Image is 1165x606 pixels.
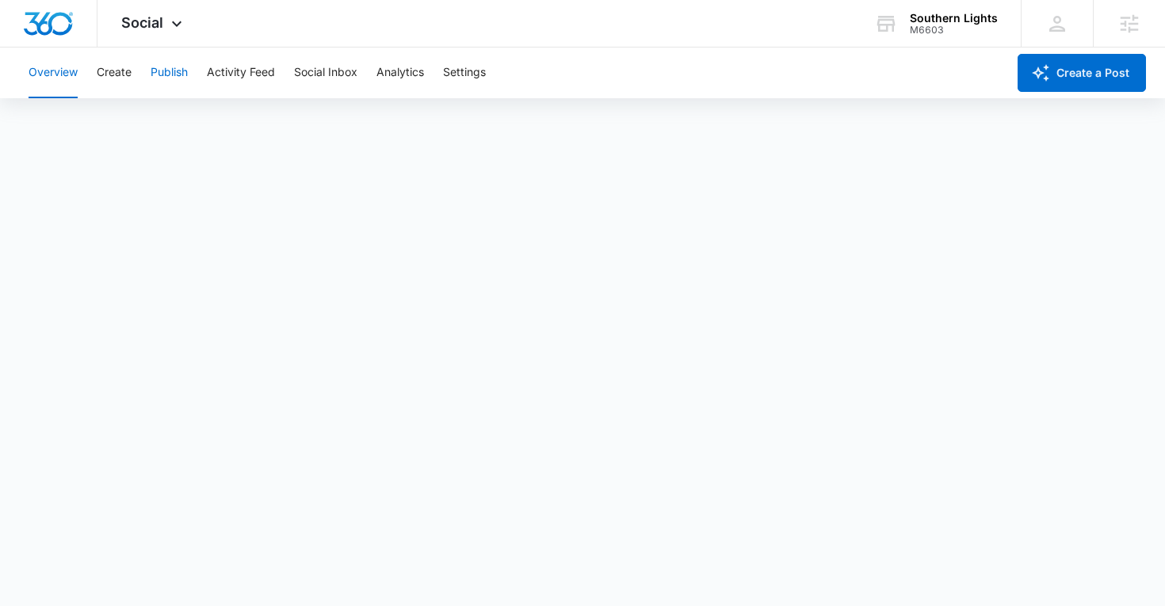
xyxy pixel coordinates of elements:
[207,48,275,98] button: Activity Feed
[97,48,132,98] button: Create
[443,48,486,98] button: Settings
[29,48,78,98] button: Overview
[1018,54,1146,92] button: Create a Post
[121,14,163,31] span: Social
[151,48,188,98] button: Publish
[294,48,357,98] button: Social Inbox
[376,48,424,98] button: Analytics
[910,12,998,25] div: account name
[910,25,998,36] div: account id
